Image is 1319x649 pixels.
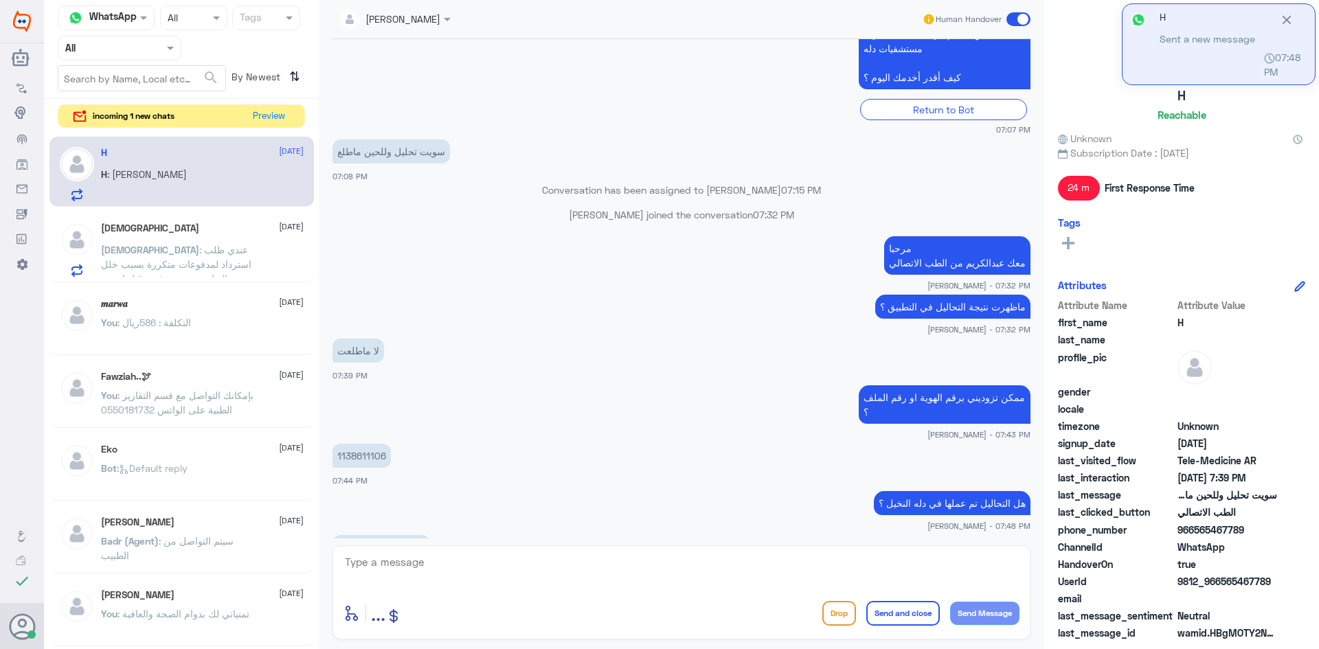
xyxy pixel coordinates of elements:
[860,99,1027,120] div: Return to Bot
[1058,488,1175,502] span: last_message
[1177,505,1277,519] span: الطب الاتصالي
[859,385,1030,424] p: 7/9/2025, 7:43 PM
[101,608,117,619] span: You
[1058,146,1305,160] span: Subscription Date : [DATE]
[332,371,368,380] span: 07:39 PM
[101,244,199,255] span: [DEMOGRAPHIC_DATA]
[1177,626,1277,640] span: wamid.HBgMOTY2NTY1NDY3Nzg5FQIAEhgUM0E3RkIwNkNGQkE0REYyMjFDQTgA
[1058,436,1175,451] span: signup_date
[1058,332,1175,347] span: last_name
[927,280,1030,291] span: [PERSON_NAME] - 07:32 PM
[332,172,368,181] span: 07:08 PM
[117,462,188,474] span: : Default reply
[101,168,107,180] span: H
[1177,557,1277,571] span: true
[1128,10,1149,30] img: whatsapp.png
[107,168,187,180] span: : [PERSON_NAME]
[279,442,304,454] span: [DATE]
[279,220,304,233] span: [DATE]
[1058,315,1175,330] span: first_name
[1058,505,1175,519] span: last_clicked_button
[1177,574,1277,589] span: 9812_966565467789
[1177,591,1277,606] span: null
[1160,32,1255,46] span: Sent a new message
[60,589,94,624] img: defaultAdmin.png
[1264,50,1310,80] span: 07:48 PM
[60,147,94,181] img: defaultAdmin.png
[1058,626,1175,640] span: last_message_id
[101,462,117,474] span: Bot
[101,516,174,528] h5: Anas
[13,10,31,32] img: Widebot Logo
[1177,453,1277,468] span: Tele-Medicine AR
[1177,315,1277,330] span: H
[1105,181,1195,195] span: First Response Time
[1058,557,1175,571] span: HandoverOn
[101,389,253,415] span: : بإمكانك التواصل مع قسم التقارير الطبية على الواتس 0550181732
[1177,419,1277,433] span: Unknown
[60,371,94,405] img: defaultAdmin.png
[117,608,249,619] span: : تمنياتي لك بدوام الصحة والعافية
[60,223,94,257] img: defaultAdmin.png
[874,491,1030,515] p: 7/9/2025, 7:48 PM
[101,147,107,159] h5: H
[238,10,262,27] div: Tags
[65,8,86,28] img: whatsapp.png
[822,601,856,626] button: Drop
[101,317,117,328] span: You
[1058,453,1175,468] span: last_visited_flow
[101,535,159,547] span: Badr (Agent)
[101,244,251,284] span: : عندي طلب استرداد لمدفوعات متكررة بسبب خلل تقني بالتطبيق سبق ورفعته قبل اسبوع
[332,444,391,468] p: 7/9/2025, 7:44 PM
[203,67,219,89] button: search
[332,339,384,363] p: 7/9/2025, 7:39 PM
[996,124,1030,135] span: 07:07 PM
[936,13,1002,25] span: Human Handover
[101,589,174,601] h5: Mohammed ALRASHED
[101,444,117,455] h5: Eko
[101,298,128,310] h5: 𝒎𝒂𝒓𝒘𝒂
[1058,350,1175,382] span: profile_pic
[58,66,225,91] input: Search by Name, Local etc…
[203,69,219,86] span: search
[1058,216,1081,229] h6: Tags
[279,514,304,527] span: [DATE]
[1158,109,1206,121] h6: Reachable
[1058,540,1175,554] span: ChannelId
[1058,419,1175,433] span: timezone
[14,573,30,589] i: check
[927,429,1030,440] span: [PERSON_NAME] - 07:43 PM
[884,236,1030,275] p: 7/9/2025, 7:32 PM
[950,602,1019,625] button: Send Message
[1177,523,1277,537] span: 966565467789
[927,520,1030,532] span: [PERSON_NAME] - 07:48 PM
[101,371,151,383] h5: Fawziah..🕊
[1058,591,1175,606] span: email
[1177,88,1186,104] h5: H
[1177,608,1277,623] span: 0
[101,223,199,234] h5: Mohammed
[1058,385,1175,399] span: gender
[371,600,385,625] span: ...
[332,535,430,559] p: 7/9/2025, 7:48 PM
[1177,350,1212,385] img: defaultAdmin.png
[1058,574,1175,589] span: UserId
[226,65,284,93] span: By Newest
[1058,470,1175,485] span: last_interaction
[332,207,1030,222] p: [PERSON_NAME] joined the conversation
[289,65,300,88] i: ⇅
[101,389,117,401] span: You
[247,105,291,128] button: Preview
[1177,488,1277,502] span: سويت تحليل وللحين ماطلع
[1058,279,1107,291] h6: Attributes
[1058,131,1112,146] span: Unknown
[279,369,304,381] span: [DATE]
[60,516,94,551] img: defaultAdmin.png
[781,184,821,196] span: 07:15 PM
[1177,540,1277,554] span: 2
[927,323,1030,335] span: [PERSON_NAME] - 07:32 PM
[93,110,174,122] span: incoming 1 new chats
[101,535,234,561] span: : سيتم التواصل من الطبيب
[753,209,794,220] span: 07:32 PM
[279,296,304,308] span: [DATE]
